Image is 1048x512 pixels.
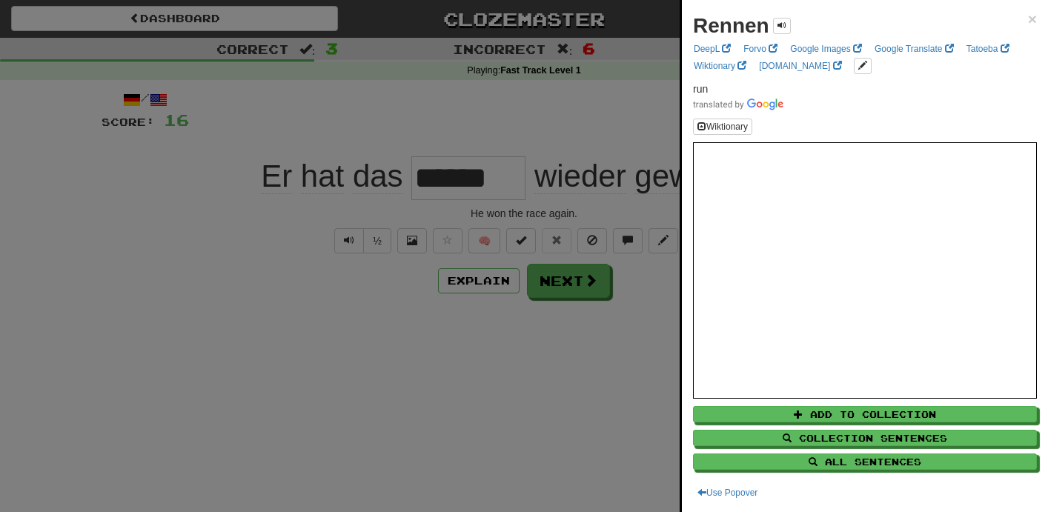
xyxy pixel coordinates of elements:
button: edit links [854,58,872,74]
a: Wiktionary [689,58,751,74]
button: Collection Sentences [693,430,1037,446]
strong: Rennen [693,14,769,37]
a: [DOMAIN_NAME] [755,58,846,74]
button: All Sentences [693,453,1037,470]
button: Wiktionary [693,119,752,135]
a: Google Translate [870,41,958,57]
a: DeepL [689,41,735,57]
button: Use Popover [693,485,762,501]
a: Forvo [739,41,782,57]
span: × [1028,10,1037,27]
span: run [693,83,708,95]
button: Close [1028,11,1037,27]
img: Color short [693,99,783,110]
a: Google Images [786,41,866,57]
a: Tatoeba [962,41,1014,57]
button: Add to Collection [693,406,1037,422]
